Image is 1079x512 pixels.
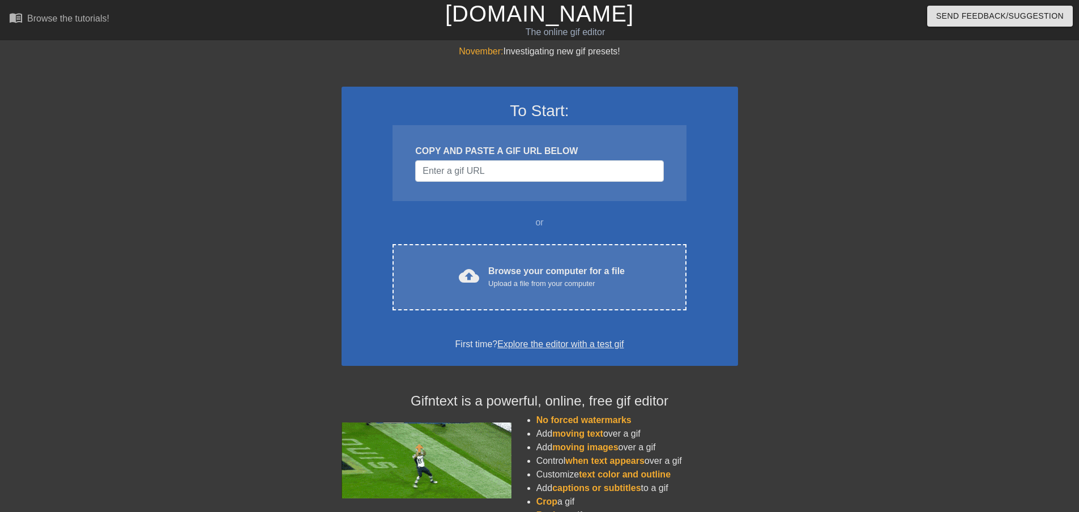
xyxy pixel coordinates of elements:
[9,11,109,28] a: Browse the tutorials!
[342,45,738,58] div: Investigating new gif presets!
[488,264,625,289] div: Browse your computer for a file
[9,11,23,24] span: menu_book
[536,427,738,441] li: Add over a gif
[342,423,511,498] img: football_small.gif
[552,442,618,452] span: moving images
[536,441,738,454] li: Add over a gif
[927,6,1073,27] button: Send Feedback/Suggestion
[536,454,738,468] li: Control over a gif
[536,481,738,495] li: Add to a gif
[488,278,625,289] div: Upload a file from your computer
[536,415,632,425] span: No forced watermarks
[415,144,663,158] div: COPY AND PASTE A GIF URL BELOW
[459,46,503,56] span: November:
[356,338,723,351] div: First time?
[365,25,765,39] div: The online gif editor
[342,393,738,409] h4: Gifntext is a powerful, online, free gif editor
[371,216,709,229] div: or
[936,9,1064,23] span: Send Feedback/Suggestion
[552,429,603,438] span: moving text
[536,497,557,506] span: Crop
[565,456,645,466] span: when text appears
[552,483,641,493] span: captions or subtitles
[497,339,624,349] a: Explore the editor with a test gif
[579,470,671,479] span: text color and outline
[445,1,634,26] a: [DOMAIN_NAME]
[536,495,738,509] li: a gif
[536,468,738,481] li: Customize
[415,160,663,182] input: Username
[356,101,723,121] h3: To Start:
[459,266,479,286] span: cloud_upload
[27,14,109,23] div: Browse the tutorials!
